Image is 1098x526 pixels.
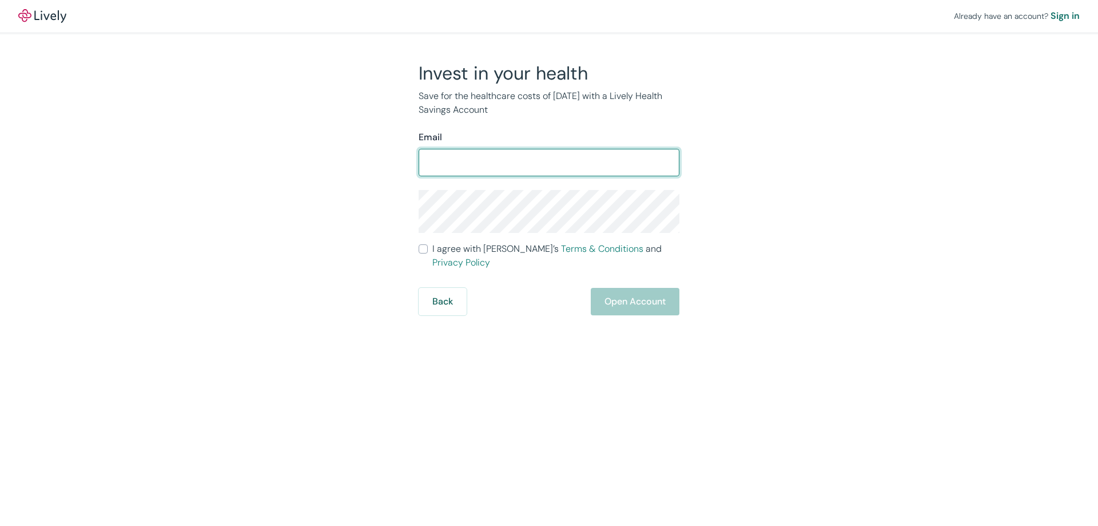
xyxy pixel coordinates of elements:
div: Already have an account? [954,9,1080,23]
h2: Invest in your health [419,62,679,85]
p: Save for the healthcare costs of [DATE] with a Lively Health Savings Account [419,89,679,117]
a: Sign in [1051,9,1080,23]
span: I agree with [PERSON_NAME]’s and [432,242,679,270]
a: Terms & Conditions [561,243,643,255]
label: Email [419,130,442,144]
a: Privacy Policy [432,256,490,268]
button: Back [419,288,467,315]
img: Lively [18,9,66,23]
a: LivelyLively [18,9,66,23]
